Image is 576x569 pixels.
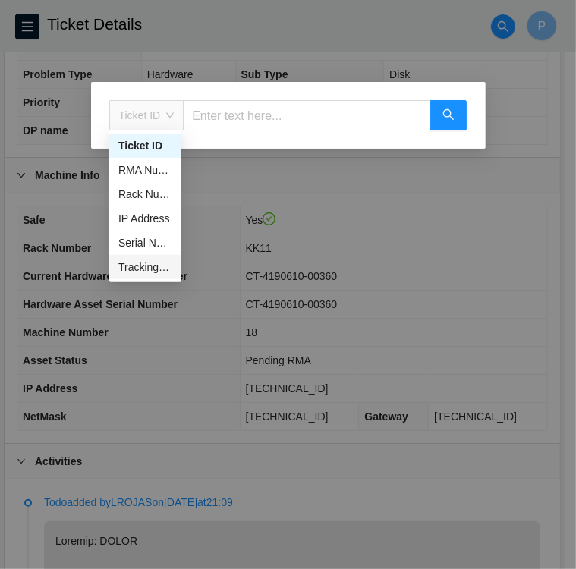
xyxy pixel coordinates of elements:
[109,182,181,206] div: Rack Number
[183,100,430,130] input: Enter text here...
[109,255,181,279] div: Tracking Number
[109,206,181,231] div: IP Address
[109,134,181,158] div: Ticket ID
[119,104,175,127] span: Ticket ID
[109,158,181,182] div: RMA Number
[118,234,172,251] div: Serial Number
[118,186,172,203] div: Rack Number
[118,162,172,178] div: RMA Number
[118,210,172,227] div: IP Address
[442,108,455,123] span: search
[109,231,181,255] div: Serial Number
[430,100,467,130] button: search
[118,259,172,275] div: Tracking Number
[118,137,172,154] div: Ticket ID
